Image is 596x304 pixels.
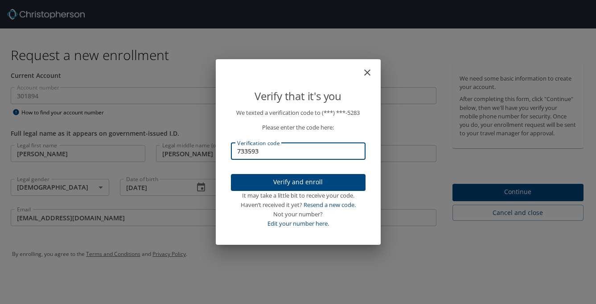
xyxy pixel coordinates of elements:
button: close [366,63,377,73]
div: Not your number? [231,210,366,219]
p: Please enter the code here: [231,123,366,132]
p: We texted a verification code to (***) ***- 5283 [231,108,366,118]
div: Haven’t received it yet? [231,200,366,210]
p: Verify that it's you [231,88,366,105]
a: Edit your number here. [267,219,329,227]
a: Resend a new code. [304,201,356,209]
span: Verify and enroll [238,177,358,188]
div: It may take a little bit to receive your code. [231,191,366,200]
button: Verify and enroll [231,174,366,191]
